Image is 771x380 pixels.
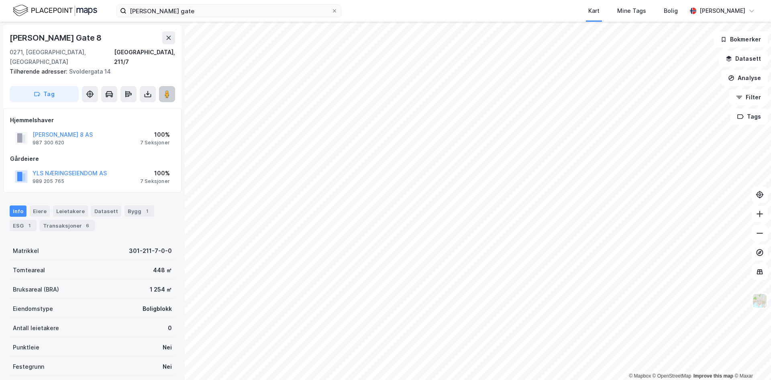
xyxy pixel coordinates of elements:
div: Mine Tags [617,6,646,16]
div: Nei [163,343,172,352]
span: Tilhørende adresser: [10,68,69,75]
button: Tags [730,109,768,125]
img: Z [752,293,767,308]
a: Improve this map [693,373,733,379]
div: Punktleie [13,343,39,352]
div: 7 Seksjoner [140,140,170,146]
div: Svoldergata 14 [10,67,169,76]
div: Hjemmelshaver [10,115,175,125]
a: Mapbox [629,373,651,379]
div: 0271, [GEOGRAPHIC_DATA], [GEOGRAPHIC_DATA] [10,47,114,67]
div: Kontrollprogram for chat [731,341,771,380]
div: 448 ㎡ [153,265,172,275]
button: Analyse [721,70,768,86]
div: Kart [588,6,600,16]
div: 0 [168,323,172,333]
div: Tomteareal [13,265,45,275]
div: Leietakere [53,205,88,217]
button: Tag [10,86,79,102]
div: 1 [25,222,33,230]
img: logo.f888ab2527a4732fd821a326f86c7f29.svg [13,4,97,18]
button: Filter [729,89,768,105]
div: [PERSON_NAME] [700,6,745,16]
div: 1 [143,207,151,215]
div: 7 Seksjoner [140,178,170,185]
div: 100% [140,168,170,178]
button: Datasett [719,51,768,67]
div: Transaksjoner [40,220,95,231]
div: 6 [84,222,92,230]
div: Nei [163,362,172,372]
div: Boligblokk [143,304,172,314]
div: 987 300 620 [33,140,64,146]
div: [GEOGRAPHIC_DATA], 211/7 [114,47,175,67]
div: Bruksareal (BRA) [13,285,59,294]
div: Antall leietakere [13,323,59,333]
div: Info [10,205,27,217]
a: OpenStreetMap [653,373,691,379]
div: Festegrunn [13,362,44,372]
div: [PERSON_NAME] Gate 8 [10,31,103,44]
div: Eiendomstype [13,304,53,314]
div: 989 205 765 [33,178,64,185]
div: 100% [140,130,170,140]
div: Bygg [124,205,154,217]
div: Datasett [91,205,121,217]
div: ESG [10,220,37,231]
div: 1 254 ㎡ [150,285,172,294]
div: Eiere [30,205,50,217]
input: Søk på adresse, matrikkel, gårdeiere, leietakere eller personer [126,5,331,17]
div: Gårdeiere [10,154,175,164]
iframe: Chat Widget [731,341,771,380]
button: Bokmerker [714,31,768,47]
div: 301-211-7-0-0 [129,246,172,256]
div: Bolig [664,6,678,16]
div: Matrikkel [13,246,39,256]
